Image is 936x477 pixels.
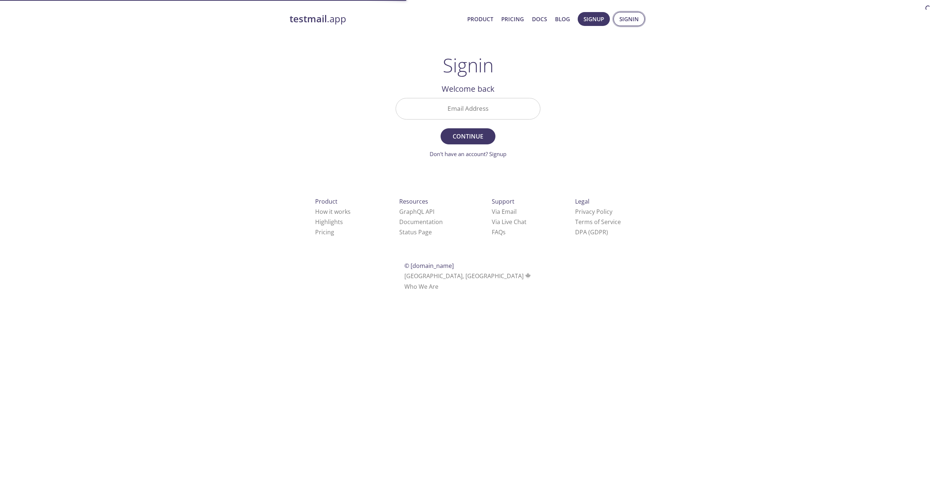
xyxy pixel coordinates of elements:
strong: testmail [290,12,327,25]
a: Don't have an account? Signup [430,150,506,158]
a: Documentation [399,218,443,226]
span: Signin [619,14,639,24]
a: Pricing [315,228,334,236]
span: Resources [399,197,428,205]
span: Product [315,197,337,205]
a: How it works [315,208,351,216]
span: Support [492,197,514,205]
a: Who We Are [404,283,438,291]
a: Highlights [315,218,343,226]
a: Via Live Chat [492,218,526,226]
h1: Signin [443,54,494,76]
a: Pricing [501,14,524,24]
a: Docs [532,14,547,24]
button: Signin [614,12,645,26]
span: Signup [584,14,604,24]
button: Signup [578,12,610,26]
a: testmail.app [290,13,461,25]
a: Blog [555,14,570,24]
a: Product [467,14,493,24]
a: GraphQL API [399,208,434,216]
a: FAQ [492,228,506,236]
span: [GEOGRAPHIC_DATA], [GEOGRAPHIC_DATA] [404,272,532,280]
button: Continue [441,128,495,144]
a: DPA (GDPR) [575,228,608,236]
h2: Welcome back [396,83,540,95]
span: Legal [575,197,589,205]
a: Privacy Policy [575,208,612,216]
a: Via Email [492,208,517,216]
a: Status Page [399,228,432,236]
a: Terms of Service [575,218,621,226]
span: Continue [449,131,487,141]
span: © [DOMAIN_NAME] [404,262,454,270]
span: s [503,228,506,236]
